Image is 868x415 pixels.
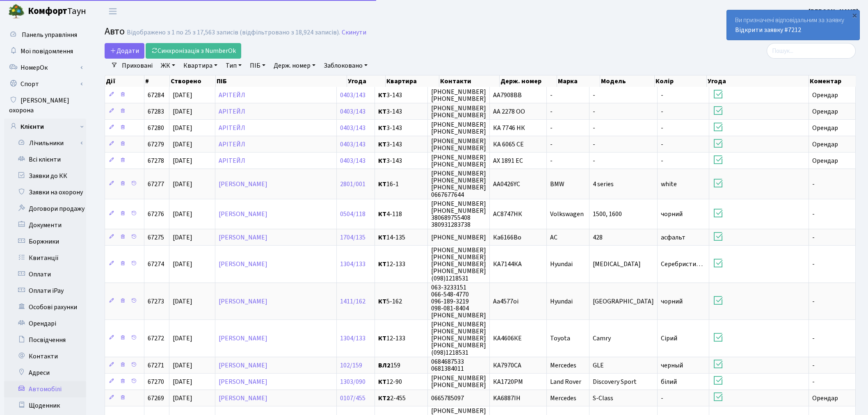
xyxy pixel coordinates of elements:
[431,357,464,373] span: 0684687533 0681384011
[148,123,164,132] span: 67280
[340,297,365,306] a: 1411/162
[812,140,838,149] span: Орендар
[4,233,86,250] a: Боржники
[342,29,366,36] a: Скинути
[661,107,663,116] span: -
[661,334,677,343] span: Сірий
[812,361,815,370] span: -
[148,260,164,269] span: 67274
[4,315,86,332] a: Орендарі
[340,394,365,403] a: 0107/455
[378,260,386,269] b: КТ
[270,59,319,73] a: Держ. номер
[661,233,685,242] span: асфальт
[158,59,178,73] a: ЖК
[340,377,365,386] a: 1303/090
[661,156,663,165] span: -
[550,394,576,403] span: Mercedes
[378,298,424,305] span: 5-162
[661,210,683,219] span: чорний
[340,233,365,242] a: 1704/135
[4,201,86,217] a: Договори продажу
[144,75,170,87] th: #
[593,233,603,242] span: 428
[378,125,424,131] span: 3-143
[105,75,144,87] th: Дії
[340,334,365,343] a: 1304/133
[493,107,525,116] span: АА 2278 ОО
[28,5,86,18] span: Таун
[170,75,216,87] th: Створено
[148,210,164,219] span: 67276
[119,59,156,73] a: Приховані
[378,107,386,116] b: КТ
[812,233,815,242] span: -
[593,297,654,306] span: [GEOGRAPHIC_DATA]
[812,156,838,165] span: Орендар
[378,395,424,401] span: 2-455
[340,260,365,269] a: 1304/133
[347,75,386,87] th: Угода
[550,334,570,343] span: Toyota
[173,260,192,269] span: [DATE]
[600,75,655,87] th: Модель
[4,27,86,43] a: Панель управління
[550,260,573,269] span: Hyundai
[593,156,595,165] span: -
[173,297,192,306] span: [DATE]
[593,107,595,116] span: -
[735,25,801,34] a: Відкрити заявку #7212
[340,123,365,132] a: 0403/143
[493,123,525,132] span: КА 7746 НК
[340,210,365,219] a: 0504/118
[386,75,440,87] th: Квартира
[378,211,424,217] span: 4-118
[593,91,595,100] span: -
[378,261,424,267] span: 12-133
[493,180,520,189] span: АА0426YC
[378,361,391,370] b: ВЛ2
[148,91,164,100] span: 67284
[378,141,424,148] span: 3-143
[661,140,663,149] span: -
[812,394,838,403] span: Орендар
[148,140,164,149] span: 67279
[812,107,838,116] span: Орендар
[550,123,553,132] span: -
[431,283,486,320] span: 063-3233151 066-548-4770 096-189-3219 098-081-8404 [PHONE_NUMBER]
[378,181,424,187] span: 16-1
[173,210,192,219] span: [DATE]
[4,397,86,414] a: Щоденник
[767,43,856,59] input: Пошук...
[148,233,164,242] span: 67275
[378,140,386,149] b: КТ
[320,59,371,73] a: Заблоковано
[173,140,192,149] span: [DATE]
[4,266,86,283] a: Оплати
[493,140,524,149] span: КА 6065 СЕ
[812,377,815,386] span: -
[4,119,86,135] a: Клієнти
[219,180,267,189] a: [PERSON_NAME]
[4,299,86,315] a: Особові рахунки
[105,43,144,59] a: Додати
[219,91,245,100] a: АРІТЕЙЛ
[4,76,86,92] a: Спорт
[593,361,604,370] span: GLE
[28,5,67,18] b: Комфорт
[661,361,683,370] span: черный
[219,210,267,219] a: [PERSON_NAME]
[378,91,386,100] b: КТ
[219,156,245,165] a: АРІТЕЙЛ
[661,297,683,306] span: чорний
[661,260,703,269] span: Серебристи…
[439,75,500,87] th: Контакти
[148,107,164,116] span: 67283
[493,210,522,219] span: АС8747НК
[378,156,386,165] b: КТ
[378,180,386,189] b: КТ
[550,297,573,306] span: Hyundai
[219,334,267,343] a: [PERSON_NAME]
[550,180,564,189] span: BMW
[4,250,86,266] a: Квитанції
